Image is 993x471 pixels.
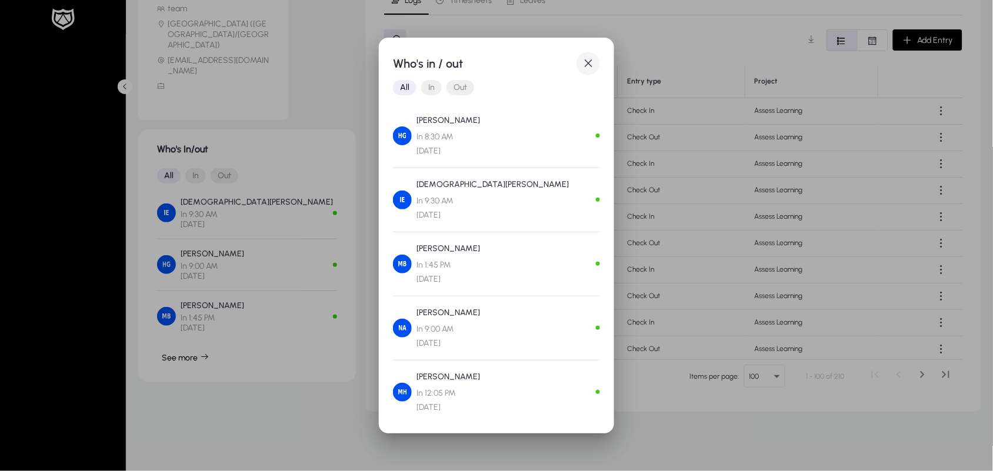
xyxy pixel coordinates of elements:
img: Mohamed Hegab [393,383,412,402]
span: In 9:30 AM [DATE] [416,194,569,222]
p: [DEMOGRAPHIC_DATA][PERSON_NAME] [416,178,569,192]
p: [PERSON_NAME] [416,113,480,128]
span: In 8:30 AM [DATE] [416,130,480,158]
img: Hossam Gad [393,126,412,145]
p: [PERSON_NAME] [416,306,480,320]
p: [PERSON_NAME] [416,242,480,256]
span: In 9:00 AM [DATE] [416,322,480,350]
img: Mahmoud Bashandy [393,255,412,273]
button: All [393,80,416,95]
p: [PERSON_NAME] [416,370,480,384]
span: In 12:05 PM [DATE] [416,386,480,415]
img: Islam Elkady [393,191,412,209]
span: In 1:45 PM [DATE] [416,258,480,286]
img: Nahla Abdelaziz [393,319,412,338]
h1: Who's in / out [393,54,577,73]
button: In [421,80,442,95]
mat-button-toggle-group: Font Style [393,76,600,99]
button: Out [446,80,474,95]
